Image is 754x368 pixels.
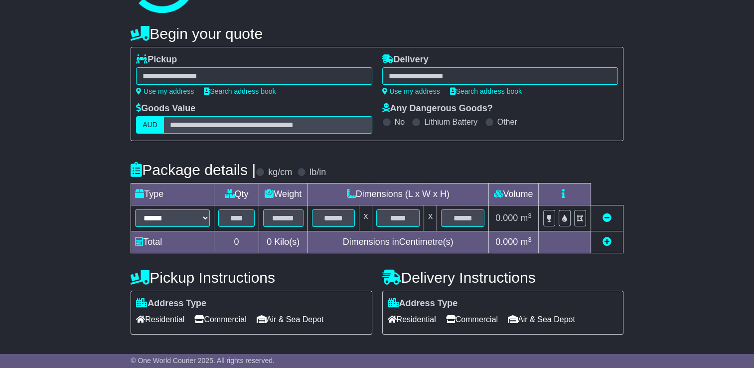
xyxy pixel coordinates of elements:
[603,237,611,247] a: Add new item
[388,298,458,309] label: Address Type
[259,184,307,205] td: Weight
[382,87,440,95] a: Use my address
[259,231,307,253] td: Kilo(s)
[528,212,532,219] sup: 3
[268,167,292,178] label: kg/cm
[214,184,259,205] td: Qty
[131,231,214,253] td: Total
[424,205,437,231] td: x
[497,117,517,127] label: Other
[131,357,275,365] span: © One World Courier 2025. All rights reserved.
[450,87,522,95] a: Search address book
[495,237,518,247] span: 0.000
[309,167,326,178] label: lb/in
[388,312,436,327] span: Residential
[359,205,372,231] td: x
[520,213,532,223] span: m
[194,312,246,327] span: Commercial
[307,184,488,205] td: Dimensions (L x W x H)
[488,184,538,205] td: Volume
[136,87,194,95] a: Use my address
[395,117,405,127] label: No
[136,298,206,309] label: Address Type
[131,184,214,205] td: Type
[204,87,276,95] a: Search address book
[131,162,256,178] h4: Package details |
[131,25,623,42] h4: Begin your quote
[520,237,532,247] span: m
[136,54,177,65] label: Pickup
[131,269,372,286] h4: Pickup Instructions
[446,312,498,327] span: Commercial
[495,213,518,223] span: 0.000
[214,231,259,253] td: 0
[528,236,532,243] sup: 3
[257,312,324,327] span: Air & Sea Depot
[307,231,488,253] td: Dimensions in Centimetre(s)
[382,103,493,114] label: Any Dangerous Goods?
[382,54,429,65] label: Delivery
[136,103,195,114] label: Goods Value
[603,213,611,223] a: Remove this item
[267,237,272,247] span: 0
[136,312,184,327] span: Residential
[424,117,477,127] label: Lithium Battery
[382,269,623,286] h4: Delivery Instructions
[136,116,164,134] label: AUD
[508,312,575,327] span: Air & Sea Depot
